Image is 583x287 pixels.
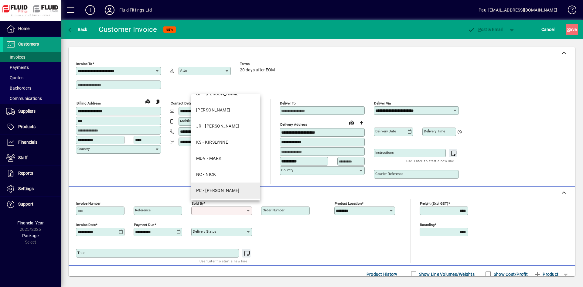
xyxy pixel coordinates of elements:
mat-option: GP - Grant Petersen [191,86,260,102]
mat-label: Delivery status [193,229,216,234]
mat-label: Order number [263,208,285,212]
button: Choose address [356,118,366,128]
mat-label: Deliver To [280,101,296,105]
label: Show Cost/Profit [493,271,528,277]
mat-label: Attn [180,68,187,73]
mat-option: NC - NICK [191,166,260,183]
a: Financials [3,135,61,150]
span: Settings [18,186,34,191]
mat-label: Delivery date [375,129,396,133]
mat-label: Country [77,147,90,151]
button: Copy to Delivery address [153,97,162,106]
span: P [478,27,481,32]
span: Home [18,26,29,31]
span: Terms [240,62,276,66]
mat-hint: Use 'Enter' to start a new line [199,258,247,265]
button: Product [531,269,561,280]
span: Cancel [541,25,555,34]
mat-label: Deliver via [374,101,391,105]
button: Save [566,24,578,35]
mat-option: JJ - JENI [191,102,260,118]
div: Customer Invoice [99,25,157,34]
div: KS - KIRSLYNNE [196,139,228,145]
a: Payments [3,62,61,73]
a: Suppliers [3,104,61,119]
span: ave [567,25,577,34]
button: Profile [100,5,119,15]
div: GP - [PERSON_NAME] [196,91,240,97]
mat-label: Rounding [420,223,435,227]
span: Product History [367,269,397,279]
mat-option: PC - PAUL [191,183,260,199]
app-page-header-button: Back [61,24,94,35]
mat-label: Payment due [134,223,154,227]
span: NEW [166,28,173,32]
div: NC - NICK [196,171,216,178]
mat-label: Product location [335,201,362,206]
a: Invoices [3,52,61,62]
a: Backorders [3,83,61,93]
button: Back [66,24,89,35]
mat-option: RH - RAY [191,199,260,215]
mat-label: Invoice To [76,62,92,66]
mat-label: Reference [135,208,151,212]
mat-option: KS - KIRSLYNNE [191,134,260,150]
mat-label: Invoice date [76,223,96,227]
span: ost & Email [468,27,503,32]
mat-option: JR - John Rossouw [191,118,260,134]
a: Quotes [3,73,61,83]
a: Reports [3,166,61,181]
span: Reports [18,171,33,176]
div: PC - [PERSON_NAME] [196,187,240,194]
div: JR - [PERSON_NAME] [196,123,239,129]
span: Payments [6,65,29,70]
button: Post & Email [465,24,506,35]
span: Staff [18,155,28,160]
a: Support [3,197,61,212]
span: S [567,27,570,32]
span: Product [534,269,558,279]
label: Show Line Volumes/Weights [418,271,475,277]
span: Support [18,202,33,207]
mat-label: Title [77,251,84,255]
button: Add [80,5,100,15]
div: [PERSON_NAME] [196,107,230,113]
span: Communications [6,96,42,101]
div: MDV - MARK [196,155,221,162]
span: Invoices [6,55,25,60]
span: Package [22,233,39,238]
mat-label: Country [281,168,293,172]
div: Fluid Fittings Ltd [119,5,152,15]
a: Staff [3,150,61,166]
span: Customers [18,42,39,46]
span: Financial Year [17,220,44,225]
span: Financials [18,140,37,145]
mat-label: Sold by [192,201,203,206]
span: Quotes [6,75,23,80]
a: Home [3,21,61,36]
span: Products [18,124,36,129]
a: Knowledge Base [563,1,575,21]
span: Back [67,27,87,32]
mat-label: Invoice number [76,201,101,206]
div: Paul [EMAIL_ADDRESS][DOMAIN_NAME] [479,5,557,15]
a: Communications [3,93,61,104]
mat-label: Instructions [375,150,394,155]
a: Products [3,119,61,135]
button: Cancel [540,24,556,35]
button: Product History [364,269,400,280]
mat-hint: Use 'Enter' to start a new line [406,157,454,164]
a: Settings [3,181,61,196]
a: View on map [143,96,153,106]
mat-label: Delivery time [424,129,445,133]
span: Backorders [6,86,31,91]
mat-option: MDV - MARK [191,150,260,166]
a: View on map [347,118,356,127]
mat-label: Freight (excl GST) [420,201,448,206]
mat-label: Courier Reference [375,172,403,176]
span: Suppliers [18,109,36,114]
span: 20 days after EOM [240,68,275,73]
mat-label: Mobile [180,119,191,123]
